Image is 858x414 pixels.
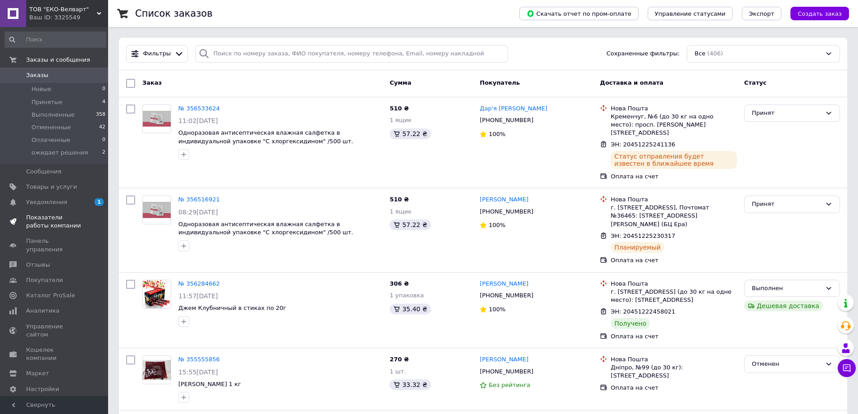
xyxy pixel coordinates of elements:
[527,9,631,18] span: Скачать отчет по пром-оплате
[143,280,171,308] img: Фото товару
[178,117,218,124] span: 11:02[DATE]
[480,280,528,288] a: [PERSON_NAME]
[790,7,849,20] button: Создать заказ
[143,202,171,218] img: Фото товару
[655,10,726,17] span: Управление статусами
[195,45,508,63] input: Поиск по номеру заказа, ФИО покупателя, номеру телефона, Email, номеру накладной
[611,141,675,148] span: ЭН: 20451225241136
[26,56,90,64] span: Заказы и сообщения
[26,198,67,206] span: Уведомления
[611,196,737,204] div: Нова Пошта
[611,308,675,315] span: ЭН: 20451222458021
[611,332,737,341] div: Оплата на счет
[142,105,171,133] a: Фото товару
[26,183,77,191] span: Товары и услуги
[143,50,171,58] span: Фильтры
[611,364,737,380] div: Дніпро, №99 (до 30 кг): [STREET_ADDRESS]
[611,113,737,137] div: Кременчуг, №6 (до 30 кг на одно место): просп. [PERSON_NAME][STREET_ADDRESS]
[32,149,88,157] span: ожидает решения
[480,196,528,204] a: [PERSON_NAME]
[142,196,171,224] a: Фото товару
[781,10,849,17] a: Создать заказ
[707,50,723,57] span: (406)
[135,8,213,19] h1: Список заказов
[838,359,856,377] button: Чат с покупателем
[26,168,61,176] span: Сообщения
[478,206,535,218] div: [PHONE_NUMBER]
[102,136,105,144] span: 0
[390,280,409,287] span: 306 ₴
[478,290,535,301] div: [PHONE_NUMBER]
[390,304,431,314] div: 35.40 ₴
[480,355,528,364] a: [PERSON_NAME]
[744,300,823,311] div: Дешевая доставка
[26,237,83,253] span: Панель управления
[390,208,412,215] span: 1 ящик
[390,105,409,112] span: 510 ₴
[390,196,409,203] span: 510 ₴
[600,79,663,86] span: Доставка и оплата
[611,355,737,364] div: Нова Пошта
[480,79,520,86] span: Покупатель
[489,222,505,228] span: 100%
[178,105,220,112] a: № 356533624
[32,111,75,119] span: Выполненные
[102,149,105,157] span: 2
[752,284,822,293] div: Выполнен
[178,356,220,363] a: № 355555856
[178,305,286,311] span: Джем Клубничный в стиках по 20г
[26,71,48,79] span: Заказы
[142,355,171,384] a: Фото товару
[749,10,774,17] span: Экспорт
[390,219,431,230] div: 57.22 ₴
[178,129,353,145] a: Одноразовая антисептическая влажная салфетка в индивидуальной упаковке "С хлоргексидином" /500 шт.
[178,280,220,287] a: № 356284662
[99,123,105,132] span: 42
[648,7,733,20] button: Управление статусами
[178,381,241,387] a: [PERSON_NAME] 1 кг
[178,209,218,216] span: 08:29[DATE]
[798,10,842,17] span: Создать заказ
[752,359,822,369] div: Отменен
[695,50,705,58] span: Все
[102,98,105,106] span: 4
[489,382,530,388] span: Без рейтинга
[611,232,675,239] span: ЭН: 20451225230317
[26,214,83,230] span: Показатели работы компании
[752,109,822,118] div: Принят
[102,85,105,93] span: 0
[26,261,50,269] span: Отзывы
[611,242,664,253] div: Планируемый
[26,323,83,339] span: Управление сайтом
[478,366,535,378] div: [PHONE_NUMBER]
[178,292,218,300] span: 11:57[DATE]
[29,14,108,22] div: Ваш ID: 3325549
[519,7,639,20] button: Скачать отчет по пром-оплате
[611,256,737,264] div: Оплата на счет
[611,105,737,113] div: Нова Пошта
[390,356,409,363] span: 270 ₴
[95,198,104,206] span: 1
[178,221,353,236] a: Одноразовая антисептическая влажная салфетка в индивидуальной упаковке "С хлоргексидином" /500 шт.
[96,111,105,119] span: 358
[611,280,737,288] div: Нова Пошта
[611,384,737,392] div: Оплата на счет
[752,200,822,209] div: Принят
[5,32,106,48] input: Поиск
[489,306,505,313] span: 100%
[611,151,737,169] div: Статус отправления будет известен в ближайшее время
[390,292,424,299] span: 1 упаковка
[26,346,83,362] span: Кошелек компании
[26,385,59,393] span: Настройки
[32,136,70,144] span: Оплаченные
[178,196,220,203] a: № 356516921
[143,360,171,380] img: Фото товару
[26,369,49,378] span: Маркет
[26,291,75,300] span: Каталог ProSale
[32,85,51,93] span: Новые
[744,79,767,86] span: Статус
[390,379,431,390] div: 33.32 ₴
